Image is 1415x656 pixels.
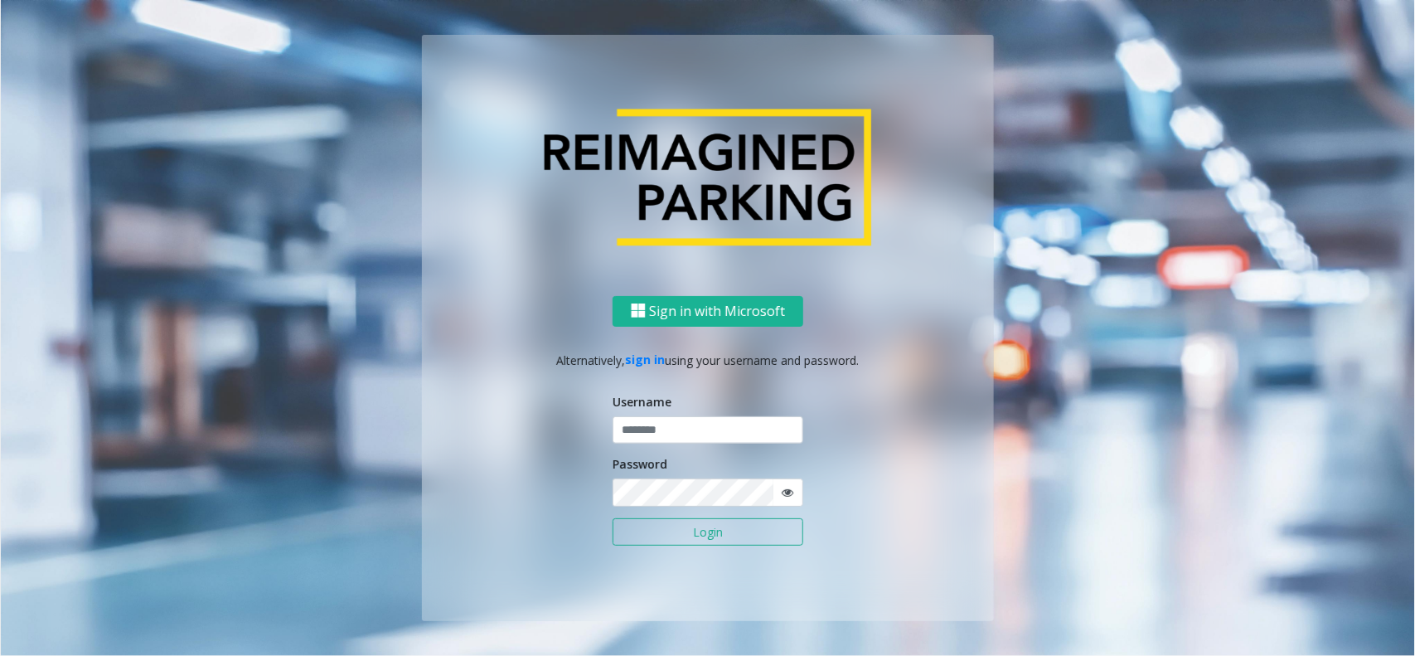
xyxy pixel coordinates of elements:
[613,295,803,326] button: Sign in with Microsoft
[613,393,671,411] label: Username
[439,351,977,368] p: Alternatively, using your username and password.
[613,518,803,547] button: Login
[613,455,667,473] label: Password
[626,352,666,367] a: sign in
